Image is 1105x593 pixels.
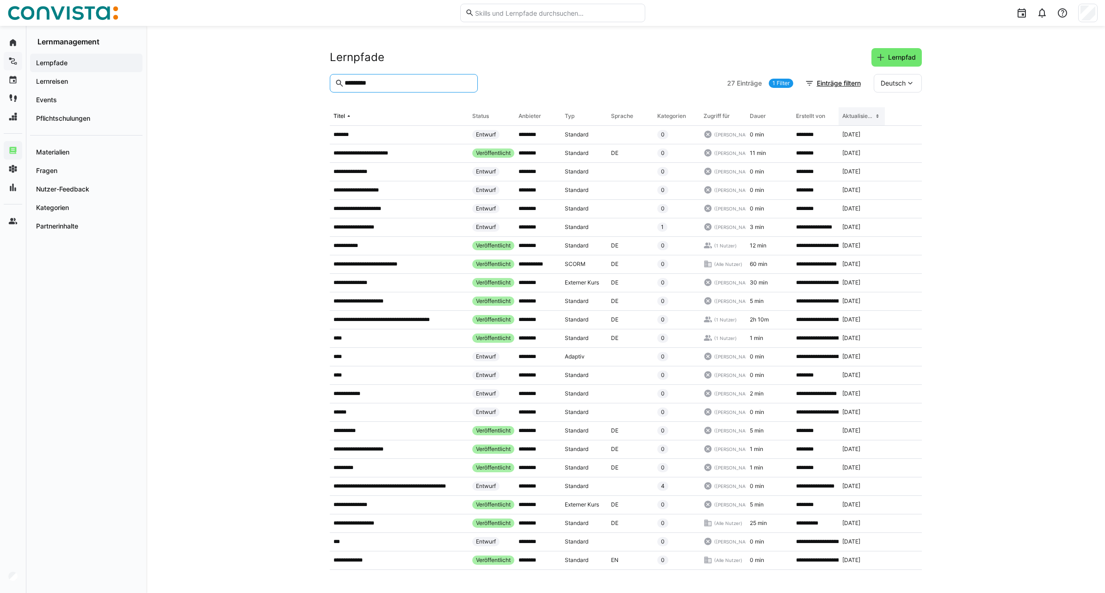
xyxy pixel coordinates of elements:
[714,298,756,304] span: ([PERSON_NAME])
[476,279,511,286] span: Veröffentlicht
[714,205,756,212] span: ([PERSON_NAME])
[476,408,496,416] span: Entwurf
[611,112,633,120] div: Sprache
[661,149,665,157] span: 0
[476,427,511,434] span: Veröffentlicht
[842,205,860,212] span: [DATE]
[661,482,665,490] span: 4
[661,519,665,527] span: 0
[661,427,665,434] span: 0
[565,408,588,416] span: Standard
[611,427,618,434] span: DE
[611,242,618,249] span: DE
[871,48,922,67] button: Lernpfad
[750,445,763,453] span: 1 min
[333,112,345,120] div: Titel
[714,501,756,508] span: ([PERSON_NAME])
[476,334,511,342] span: Veröffentlicht
[661,353,665,360] span: 0
[661,186,665,194] span: 0
[565,445,588,453] span: Standard
[661,390,665,397] span: 0
[750,149,766,157] span: 11 min
[842,223,860,231] span: [DATE]
[476,538,496,545] span: Entwurf
[750,260,767,268] span: 60 min
[881,79,906,88] span: Deutsch
[750,371,764,379] span: 0 min
[661,168,665,175] span: 0
[750,131,764,138] span: 0 min
[611,279,618,286] span: DE
[842,353,860,360] span: [DATE]
[842,556,860,564] span: [DATE]
[657,112,686,120] div: Kategorien
[476,390,496,397] span: Entwurf
[476,519,511,527] span: Veröffentlicht
[565,390,588,397] span: Standard
[842,316,860,323] span: [DATE]
[842,279,860,286] span: [DATE]
[714,353,756,360] span: ([PERSON_NAME])
[842,464,860,471] span: [DATE]
[750,334,763,342] span: 1 min
[750,353,764,360] span: 0 min
[750,538,764,545] span: 0 min
[611,260,618,268] span: DE
[714,224,756,230] span: ([PERSON_NAME])
[750,186,764,194] span: 0 min
[714,390,756,397] span: ([PERSON_NAME])
[661,408,665,416] span: 0
[661,464,665,471] span: 0
[611,556,618,564] span: EN
[887,53,917,62] span: Lernpfad
[565,279,599,286] span: Externer Kurs
[750,501,764,508] span: 5 min
[565,242,588,249] span: Standard
[611,297,618,305] span: DE
[476,316,511,323] span: Veröffentlicht
[476,297,511,305] span: Veröffentlicht
[737,79,762,88] span: Einträge
[842,131,860,138] span: [DATE]
[750,316,769,323] span: 2h 10m
[714,372,756,378] span: ([PERSON_NAME])
[661,371,665,379] span: 0
[704,112,730,120] div: Zugriff für
[661,205,665,212] span: 0
[565,538,588,545] span: Standard
[750,408,764,416] span: 0 min
[565,205,588,212] span: Standard
[714,168,756,175] span: ([PERSON_NAME])
[611,334,618,342] span: DE
[842,519,860,527] span: [DATE]
[796,112,825,120] div: Erstellt von
[714,279,756,286] span: ([PERSON_NAME])
[476,168,496,175] span: Entwurf
[472,112,489,120] div: Status
[750,297,764,305] span: 5 min
[714,557,742,563] span: (Alle Nutzer)
[842,501,860,508] span: [DATE]
[750,242,766,249] span: 12 min
[842,538,860,545] span: [DATE]
[842,242,860,249] span: [DATE]
[476,260,511,268] span: Veröffentlicht
[565,464,588,471] span: Standard
[714,483,756,489] span: ([PERSON_NAME])
[565,501,599,508] span: Externer Kurs
[476,353,496,360] span: Entwurf
[476,445,511,453] span: Veröffentlicht
[476,482,496,490] span: Entwurf
[714,464,756,471] span: ([PERSON_NAME])
[842,334,860,342] span: [DATE]
[842,371,860,379] span: [DATE]
[661,223,664,231] span: 1
[474,9,640,17] input: Skills und Lernpfade durchsuchen…
[750,464,763,471] span: 1 min
[661,556,665,564] span: 0
[565,371,588,379] span: Standard
[815,79,862,88] span: Einträge filtern
[714,316,737,323] span: (1 Nutzer)
[842,168,860,175] span: [DATE]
